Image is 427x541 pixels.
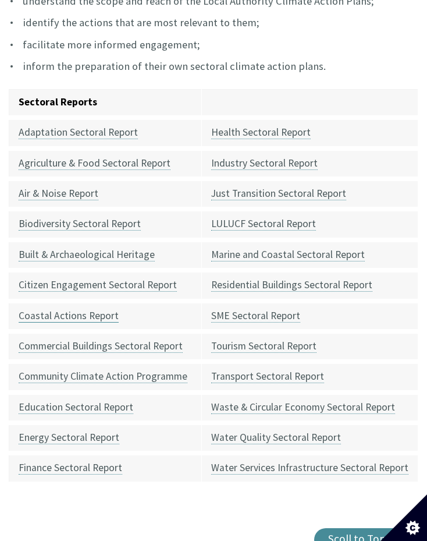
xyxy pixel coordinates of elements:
a: Tourism Sectoral Report [211,340,316,353]
a: Agriculture & Food Sectoral Report [19,157,170,170]
a: Transport Sectoral Report [211,370,324,383]
a: Coastal Actions Report [19,309,119,323]
a: Residential Buildings Sectoral Report [211,278,372,292]
li: inform the preparation of their own sectoral climate action plans. [9,58,418,75]
a: Just Transition Sectoral Report [211,187,346,200]
a: LULUCF Sectoral Report [211,217,316,231]
a: Adaptation Sectoral Report [19,126,138,139]
a: SME Sectoral Report [211,309,300,323]
a: Health Sectoral Report [211,126,311,139]
a: Water Quality Sectoral Report [211,431,341,444]
a: Biodiversity Sectoral Report [19,217,141,231]
li: facilitate more informed engagement; [9,36,418,53]
a: Commercial Buildings Sectoral Report [19,340,183,353]
a: Marine and Coastal Sectoral Report [211,248,365,261]
a: Finance Sectoral Report [19,461,122,475]
a: Community Climate Action Programme [19,370,187,383]
a: Built & Archaeological Heritage [19,248,155,261]
li: identify the actions that are most relevant to them; [9,14,418,31]
a: Education Sectoral Report [19,401,133,414]
strong: Sectoral Reports [19,96,97,108]
button: Set cookie preferences [380,494,427,541]
a: Waste & Circular Economy Sectoral Report [211,401,395,414]
a: Industry Sectoral Report [211,157,318,170]
a: Citizen Engagement Sectoral Report [19,278,177,292]
a: Air & Noise Report [19,187,98,200]
a: Water Services Infrastructure Sectoral Report [211,461,408,475]
a: Energy Sectoral Report [19,431,119,444]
